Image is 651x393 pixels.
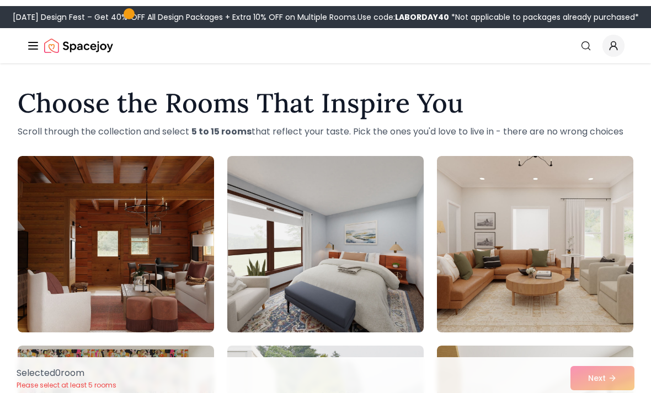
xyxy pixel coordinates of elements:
[17,375,116,384] p: Please select at least 5 rooms
[17,360,116,374] p: Selected 0 room
[44,29,113,51] a: Spacejoy
[449,6,639,17] span: *Not applicable to packages already purchased*
[227,150,424,326] img: Room room-2
[13,6,639,17] div: [DATE] Design Fest – Get 40% OFF All Design Packages + Extra 10% OFF on Multiple Rooms.
[18,150,214,326] img: Room room-1
[357,6,449,17] span: Use code:
[26,22,625,57] nav: Global
[18,119,633,132] p: Scroll through the collection and select that reflect your taste. Pick the ones you'd love to liv...
[18,84,633,110] h1: Choose the Rooms That Inspire You
[395,6,449,17] b: LABORDAY40
[44,29,113,51] img: Spacejoy Logo
[437,150,633,326] img: Room room-3
[191,119,252,132] strong: 5 to 15 rooms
